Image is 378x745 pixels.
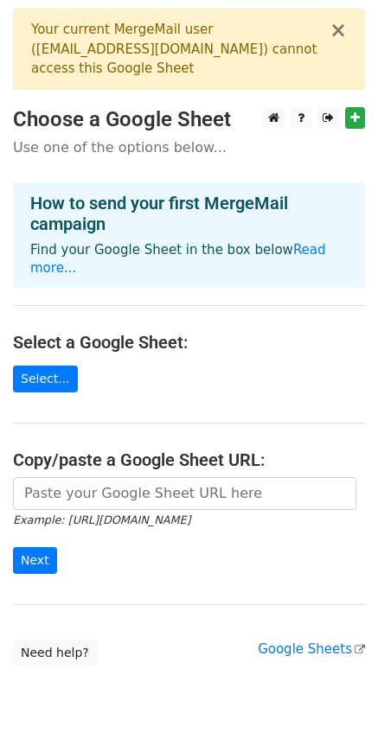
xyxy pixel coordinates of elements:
div: Your current MergeMail user ( [EMAIL_ADDRESS][DOMAIN_NAME] ) cannot access this Google Sheet [31,20,330,79]
h4: How to send your first MergeMail campaign [30,193,348,234]
h4: Copy/paste a Google Sheet URL: [13,449,365,470]
input: Paste your Google Sheet URL here [13,477,356,510]
p: Use one of the options below... [13,138,365,156]
h3: Choose a Google Sheet [13,107,365,132]
button: × [330,20,347,41]
a: Read more... [30,242,326,276]
a: Select... [13,366,78,392]
p: Find your Google Sheet in the box below [30,241,348,277]
small: Example: [URL][DOMAIN_NAME] [13,513,190,526]
a: Google Sheets [258,641,365,657]
a: Need help? [13,640,97,666]
input: Next [13,547,57,574]
h4: Select a Google Sheet: [13,332,365,353]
